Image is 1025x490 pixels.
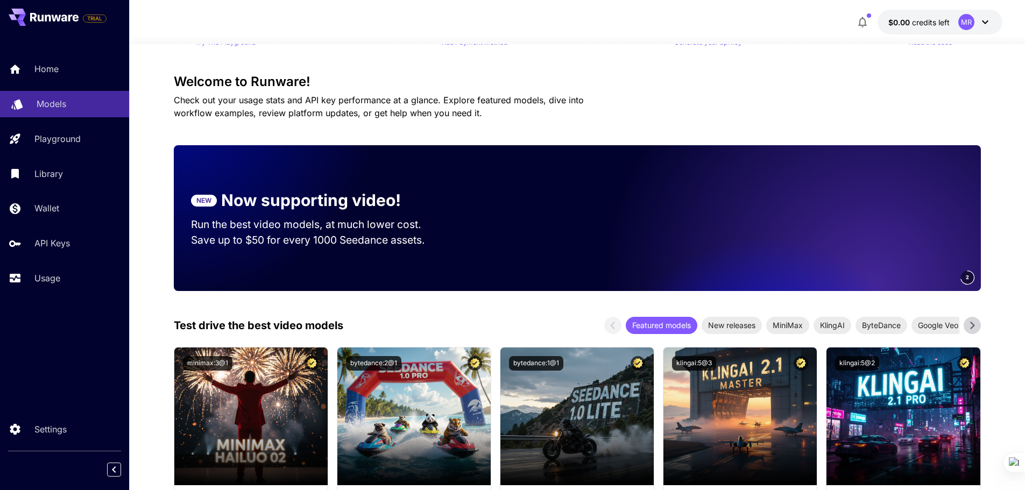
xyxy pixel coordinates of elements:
[174,74,981,89] h3: Welcome to Runware!
[626,317,697,334] div: Featured models
[626,319,697,331] span: Featured models
[34,132,81,145] p: Playground
[766,317,809,334] div: MiniMax
[337,347,491,485] img: alt
[34,423,67,436] p: Settings
[912,18,950,27] span: credits left
[191,232,442,248] p: Save up to $50 for every 1000 Seedance assets.
[911,317,965,334] div: Google Veo
[826,347,980,485] img: alt
[835,356,879,371] button: klingai:5@2
[183,356,232,371] button: minimax:3@1
[305,356,319,371] button: Certified Model – Vetted for best performance and includes a commercial license.
[702,317,762,334] div: New releases
[766,319,809,331] span: MiniMax
[957,356,972,371] button: Certified Model – Vetted for best performance and includes a commercial license.
[702,319,762,331] span: New releases
[115,460,129,479] div: Collapse sidebar
[888,17,950,28] div: $0.00
[34,272,60,285] p: Usage
[814,319,851,331] span: KlingAI
[83,12,107,25] span: Add your payment card to enable full platform functionality.
[911,319,965,331] span: Google Veo
[509,356,563,371] button: bytedance:1@1
[83,15,106,23] span: TRIAL
[500,347,654,485] img: alt
[888,18,912,27] span: $0.00
[856,317,907,334] div: ByteDance
[174,347,328,485] img: alt
[107,463,121,477] button: Collapse sidebar
[468,356,482,371] button: Certified Model – Vetted for best performance and includes a commercial license.
[814,317,851,334] div: KlingAI
[34,202,59,215] p: Wallet
[346,356,401,371] button: bytedance:2@1
[174,95,584,118] span: Check out your usage stats and API key performance at a glance. Explore featured models, dive int...
[663,347,817,485] img: alt
[34,167,63,180] p: Library
[672,356,716,371] button: klingai:5@3
[631,356,645,371] button: Certified Model – Vetted for best performance and includes a commercial license.
[34,62,59,75] p: Home
[958,14,974,30] div: MR
[856,319,907,331] span: ByteDance
[878,10,1002,34] button: $0.00MR
[196,196,211,205] p: NEW
[37,97,66,110] p: Models
[34,237,70,250] p: API Keys
[191,217,442,232] p: Run the best video models, at much lower cost.
[794,356,808,371] button: Certified Model – Vetted for best performance and includes a commercial license.
[174,317,343,333] p: Test drive the best video models
[221,188,401,212] p: Now supporting video!
[966,273,969,281] span: 2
